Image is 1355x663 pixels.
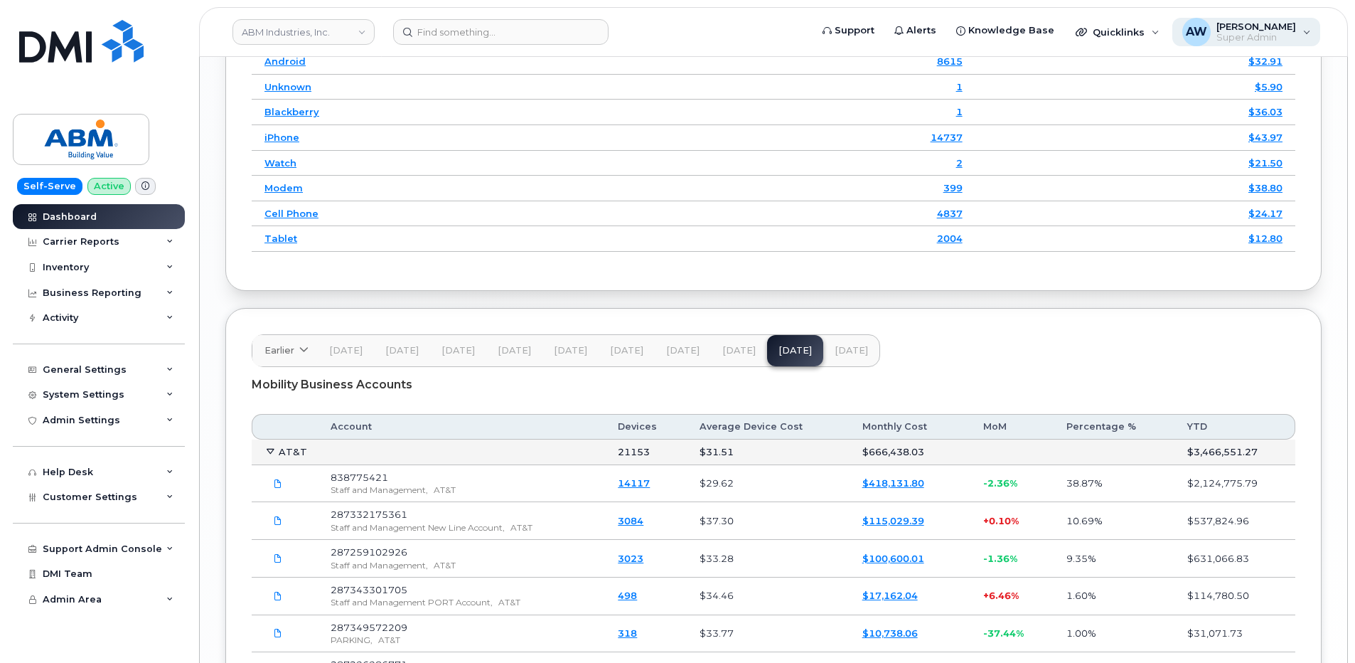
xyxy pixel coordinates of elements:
td: 1.00% [1054,615,1174,653]
span: [DATE] [610,345,643,356]
a: $36.03 [1248,106,1282,117]
span: Quicklinks [1093,26,1145,38]
a: $115,029.39 [862,515,924,526]
a: $43.97 [1248,132,1282,143]
a: 8615 [937,55,963,67]
a: Modem [264,182,303,193]
td: $33.77 [687,615,849,653]
span: Staff and Management New Line Account, [331,522,505,533]
span: Earlier [264,344,294,357]
td: 10.69% [1054,502,1174,540]
span: -2.36% [983,477,1017,489]
a: 3023 [618,553,643,564]
a: 498 [618,590,637,601]
span: [DATE] [498,345,531,356]
a: 4837 [937,208,963,219]
span: -1.36% [983,553,1017,564]
a: Blackberry [264,106,319,117]
a: 14737 [931,132,963,143]
a: 318 [618,627,637,639]
span: AT&T [434,560,456,571]
a: Earlier [252,335,318,366]
a: $12.80 [1248,233,1282,244]
th: Account [318,414,605,440]
span: [DATE] [554,345,587,356]
a: Watch [264,157,296,169]
a: 1 [956,106,963,117]
a: $38.80 [1248,182,1282,193]
th: Percentage % [1054,414,1174,440]
span: 0.10% [989,515,1019,526]
a: iPhone [264,132,299,143]
a: ABM.287332175361_20250630_F.pdf [264,509,291,534]
a: 14117 [618,477,650,489]
span: [DATE] [385,345,419,356]
td: $37.30 [687,502,849,540]
span: AW [1186,23,1207,41]
td: $31.51 [687,440,849,465]
a: Unknown [264,81,311,92]
td: $31,071.73 [1174,615,1295,653]
span: AT&T [510,522,532,533]
th: Monthly Cost [850,414,970,440]
span: AT&T [279,446,307,457]
span: Alerts [906,23,936,38]
a: $17,162.04 [862,590,918,601]
td: $2,124,775.79 [1174,465,1295,503]
td: $29.62 [687,465,849,503]
td: $114,780.50 [1174,578,1295,615]
a: $10,738.06 [862,627,918,639]
input: Find something... [393,19,609,45]
a: 2004 [937,233,963,244]
td: 21153 [605,440,687,465]
a: Alerts [884,16,946,45]
td: $33.28 [687,540,849,578]
td: $537,824.96 [1174,502,1295,540]
a: ABM.287343301705_20250630_F.pdf [264,583,291,608]
a: ABM.287259102926_20250630_F.pdf [264,546,291,571]
span: -37.44% [983,627,1024,639]
span: AT&T [498,597,520,608]
th: MoM [970,414,1054,440]
span: [PERSON_NAME] [1216,21,1296,32]
span: Super Admin [1216,32,1296,43]
a: Tablet [264,233,297,244]
a: $24.17 [1248,208,1282,219]
a: $21.50 [1248,157,1282,169]
span: 287349572209 [331,622,407,633]
td: 38.87% [1054,465,1174,503]
span: 287259102926 [331,546,407,558]
td: 1.60% [1054,578,1174,615]
a: Cell Phone [264,208,318,219]
span: [DATE] [835,345,868,356]
span: Staff and Management, [331,560,428,571]
a: 3084 [618,515,643,526]
a: 1 [956,81,963,92]
td: 9.35% [1054,540,1174,578]
a: 399 [943,182,963,193]
span: + [983,515,989,526]
td: $631,066.83 [1174,540,1295,578]
span: + [983,590,989,601]
span: AT&T [434,484,456,495]
th: YTD [1174,414,1295,440]
span: [DATE] [329,345,363,356]
a: Android [264,55,306,67]
div: Alyssa Wagner [1172,18,1321,46]
th: Average Device Cost [687,414,849,440]
div: Mobility Business Accounts [252,367,1295,403]
span: Staff and Management PORT Account, [331,597,493,608]
a: Support [813,16,884,45]
a: $100,600.01 [862,553,924,564]
a: ABM Industries, Inc. [232,19,375,45]
span: AT&T [378,635,400,645]
span: 838775421 [331,472,388,483]
td: $3,466,551.27 [1174,440,1295,465]
span: Staff and Management, [331,484,428,495]
a: $5.90 [1255,81,1282,92]
span: [DATE] [722,345,756,356]
a: ABM.838775421_20250630_F.pdf [264,471,291,496]
span: Support [835,23,874,38]
a: 2 [956,157,963,169]
span: 287343301705 [331,584,407,595]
